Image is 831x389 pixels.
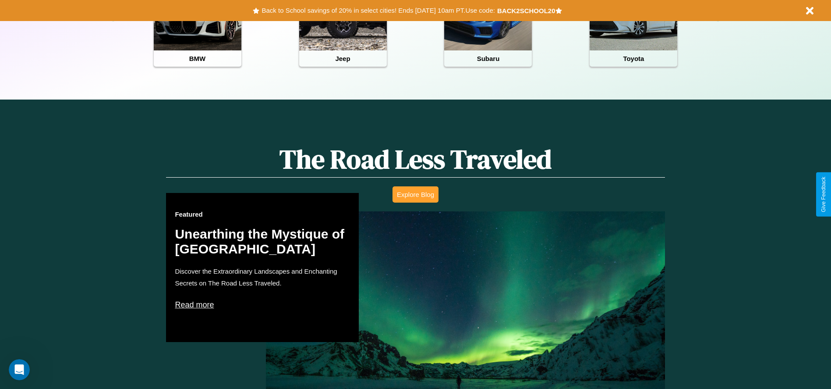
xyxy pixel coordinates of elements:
button: Explore Blog [393,186,438,203]
div: Give Feedback [820,177,827,212]
b: BACK2SCHOOL20 [497,7,555,14]
p: Discover the Extraordinary Landscapes and Enchanting Secrets on The Road Less Traveled. [175,265,350,289]
h3: Featured [175,211,350,218]
iframe: Intercom live chat [9,359,30,380]
h4: Jeep [299,50,387,67]
h2: Unearthing the Mystique of [GEOGRAPHIC_DATA] [175,227,350,257]
button: Back to School savings of 20% in select cities! Ends [DATE] 10am PT.Use code: [259,4,497,17]
h4: Subaru [444,50,532,67]
h1: The Road Less Traveled [166,141,665,178]
h4: BMW [154,50,241,67]
h4: Toyota [590,50,677,67]
p: Read more [175,298,350,312]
